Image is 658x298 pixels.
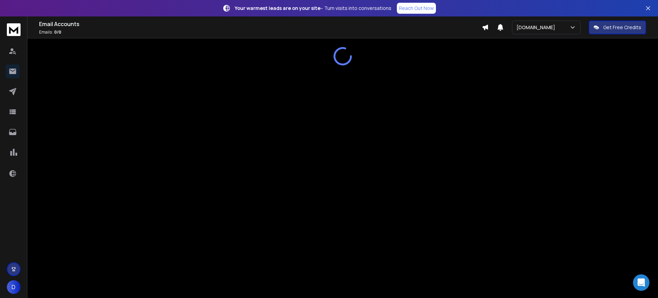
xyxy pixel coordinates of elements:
p: Reach Out Now [399,5,434,12]
img: logo [7,23,21,36]
div: Open Intercom Messenger [633,274,649,291]
p: Emails : [39,29,482,35]
a: Reach Out Now [397,3,436,14]
strong: Your warmest leads are on your site [235,5,320,11]
button: D [7,280,21,294]
p: [DOMAIN_NAME] [516,24,558,31]
button: Get Free Credits [589,21,646,34]
span: 0 / 0 [54,29,61,35]
p: – Turn visits into conversations [235,5,391,12]
p: Get Free Credits [603,24,641,31]
h1: Email Accounts [39,20,482,28]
